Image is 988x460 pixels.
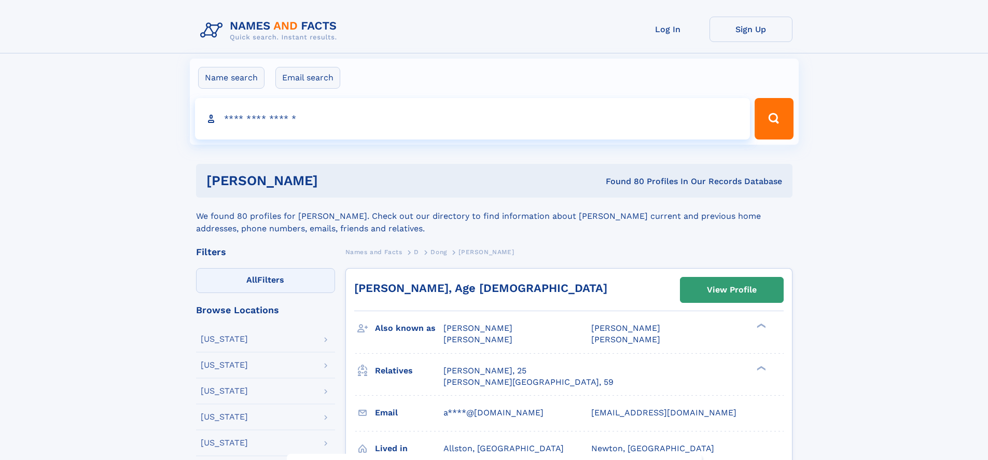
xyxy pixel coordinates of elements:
[680,277,783,302] a: View Profile
[443,323,512,333] span: [PERSON_NAME]
[375,404,443,422] h3: Email
[201,413,248,421] div: [US_STATE]
[707,278,757,302] div: View Profile
[754,323,767,329] div: ❯
[375,362,443,380] h3: Relatives
[206,174,462,187] h1: [PERSON_NAME]
[443,377,614,388] a: [PERSON_NAME][GEOGRAPHIC_DATA], 59
[443,334,512,344] span: [PERSON_NAME]
[591,408,736,417] span: [EMAIL_ADDRESS][DOMAIN_NAME]
[430,245,447,258] a: Dong
[375,319,443,337] h3: Also known as
[201,387,248,395] div: [US_STATE]
[246,275,257,285] span: All
[414,245,419,258] a: D
[443,443,564,453] span: Allston, [GEOGRAPHIC_DATA]
[458,248,514,256] span: [PERSON_NAME]
[345,245,402,258] a: Names and Facts
[443,365,526,377] a: [PERSON_NAME], 25
[275,67,340,89] label: Email search
[754,365,767,371] div: ❯
[196,247,335,257] div: Filters
[591,443,714,453] span: Newton, [GEOGRAPHIC_DATA]
[201,361,248,369] div: [US_STATE]
[591,334,660,344] span: [PERSON_NAME]
[198,67,265,89] label: Name search
[196,198,792,235] div: We found 80 profiles for [PERSON_NAME]. Check out our directory to find information about [PERSON...
[462,176,782,187] div: Found 80 Profiles In Our Records Database
[201,439,248,447] div: [US_STATE]
[201,335,248,343] div: [US_STATE]
[627,17,709,42] a: Log In
[755,98,793,140] button: Search Button
[430,248,447,256] span: Dong
[196,268,335,293] label: Filters
[195,98,750,140] input: search input
[196,17,345,45] img: Logo Names and Facts
[414,248,419,256] span: D
[196,305,335,315] div: Browse Locations
[591,323,660,333] span: [PERSON_NAME]
[354,282,607,295] a: [PERSON_NAME], Age [DEMOGRAPHIC_DATA]
[709,17,792,42] a: Sign Up
[375,440,443,457] h3: Lived in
